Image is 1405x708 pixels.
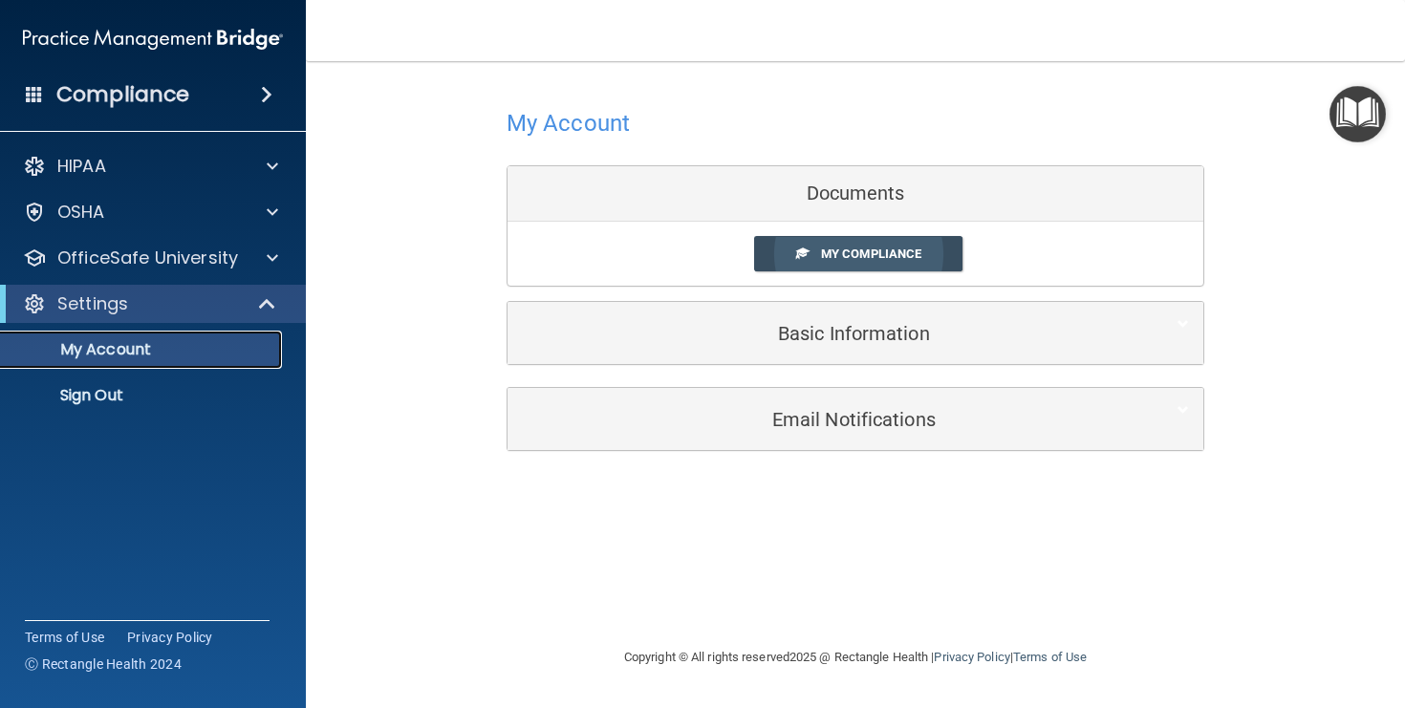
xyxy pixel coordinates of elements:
[507,627,1204,688] div: Copyright © All rights reserved 2025 @ Rectangle Health | |
[57,247,238,269] p: OfficeSafe University
[1074,572,1382,649] iframe: Drift Widget Chat Controller
[522,397,1189,440] a: Email Notifications
[507,111,630,136] h4: My Account
[57,155,106,178] p: HIPAA
[57,292,128,315] p: Settings
[23,20,283,58] img: PMB logo
[1013,650,1087,664] a: Terms of Use
[23,292,277,315] a: Settings
[522,311,1189,354] a: Basic Information
[522,409,1131,430] h5: Email Notifications
[12,386,273,405] p: Sign Out
[25,628,104,647] a: Terms of Use
[821,247,921,261] span: My Compliance
[23,201,278,224] a: OSHA
[508,166,1203,222] div: Documents
[127,628,213,647] a: Privacy Policy
[12,340,273,359] p: My Account
[1329,86,1386,142] button: Open Resource Center
[23,247,278,269] a: OfficeSafe University
[23,155,278,178] a: HIPAA
[25,654,182,674] span: Ⓒ Rectangle Health 2024
[56,81,189,108] h4: Compliance
[522,323,1131,344] h5: Basic Information
[57,201,105,224] p: OSHA
[934,650,1009,664] a: Privacy Policy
